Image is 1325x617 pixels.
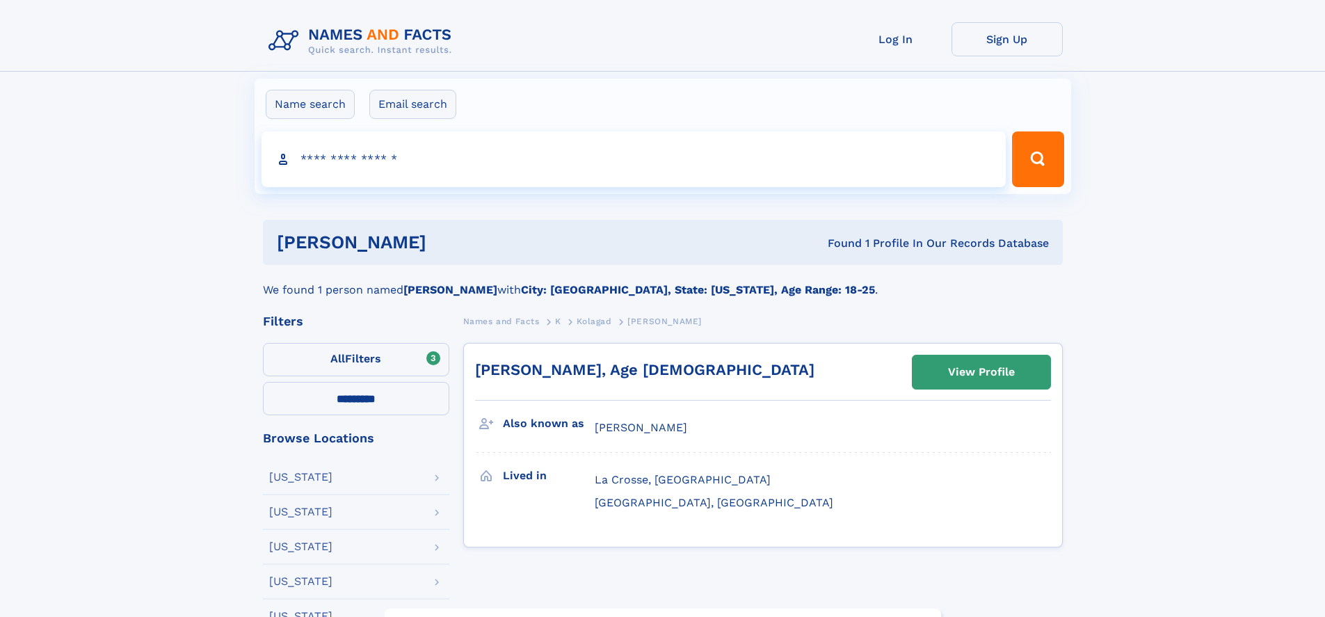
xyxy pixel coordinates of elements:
[269,472,332,483] div: [US_STATE]
[951,22,1063,56] a: Sign Up
[948,356,1015,388] div: View Profile
[263,265,1063,298] div: We found 1 person named with .
[475,361,814,378] a: [PERSON_NAME], Age [DEMOGRAPHIC_DATA]
[463,312,540,330] a: Names and Facts
[269,576,332,587] div: [US_STATE]
[577,312,611,330] a: Kolagad
[595,473,771,486] span: La Crosse, [GEOGRAPHIC_DATA]
[521,283,875,296] b: City: [GEOGRAPHIC_DATA], State: [US_STATE], Age Range: 18-25
[369,90,456,119] label: Email search
[269,541,332,552] div: [US_STATE]
[840,22,951,56] a: Log In
[577,316,611,326] span: Kolagad
[1012,131,1063,187] button: Search Button
[269,506,332,518] div: [US_STATE]
[627,316,702,326] span: [PERSON_NAME]
[263,22,463,60] img: Logo Names and Facts
[277,234,627,251] h1: [PERSON_NAME]
[913,355,1050,389] a: View Profile
[595,496,833,509] span: [GEOGRAPHIC_DATA], [GEOGRAPHIC_DATA]
[403,283,497,296] b: [PERSON_NAME]
[595,421,687,434] span: [PERSON_NAME]
[263,315,449,328] div: Filters
[503,412,595,435] h3: Also known as
[262,131,1006,187] input: search input
[266,90,355,119] label: Name search
[555,316,561,326] span: K
[503,464,595,488] h3: Lived in
[555,312,561,330] a: K
[627,236,1049,251] div: Found 1 Profile In Our Records Database
[263,343,449,376] label: Filters
[263,432,449,444] div: Browse Locations
[330,352,345,365] span: All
